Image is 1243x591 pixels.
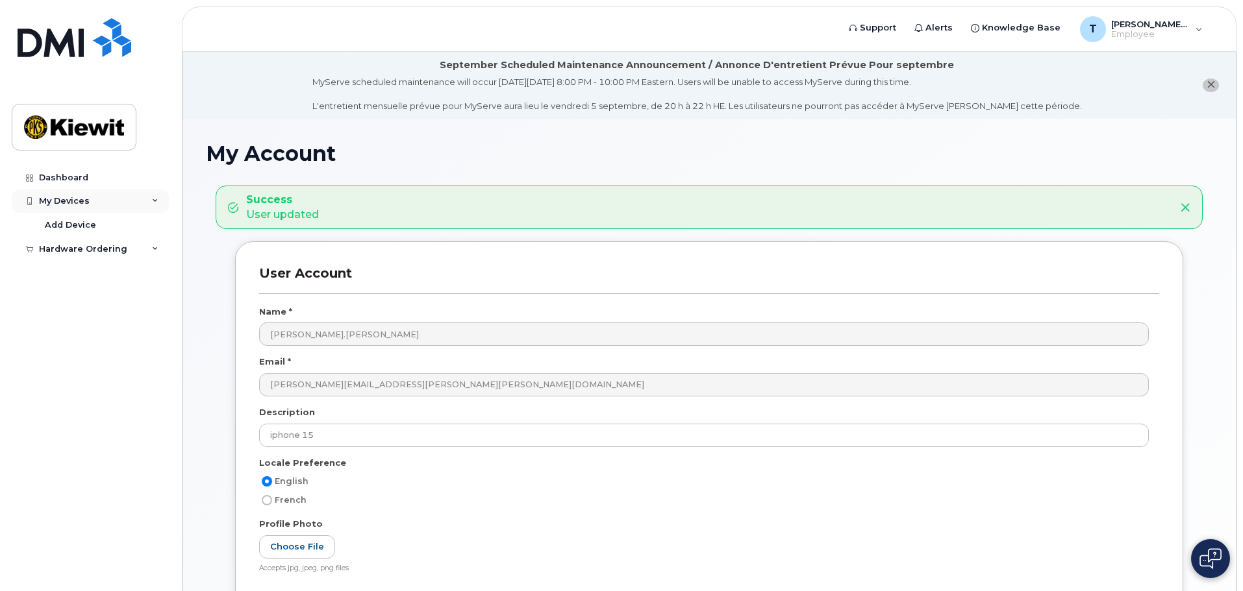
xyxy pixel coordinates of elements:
[259,356,291,368] label: Email *
[275,476,308,486] span: English
[1203,78,1219,92] button: close notification
[246,193,319,223] div: User updated
[259,518,323,530] label: Profile Photo
[259,406,315,418] label: Description
[1199,548,1222,569] img: Open chat
[259,265,1159,293] h3: User Account
[259,535,335,559] label: Choose File
[275,495,307,505] span: French
[312,76,1082,112] div: MyServe scheduled maintenance will occur [DATE][DATE] 8:00 PM - 10:00 PM Eastern. Users will be u...
[246,193,319,208] strong: Success
[259,564,1149,573] div: Accepts jpg, jpeg, png files
[259,457,346,469] label: Locale Preference
[262,476,272,487] input: English
[440,58,954,72] div: September Scheduled Maintenance Announcement / Annonce D'entretient Prévue Pour septembre
[262,495,272,505] input: French
[259,306,292,318] label: Name *
[206,142,1212,165] h1: My Account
